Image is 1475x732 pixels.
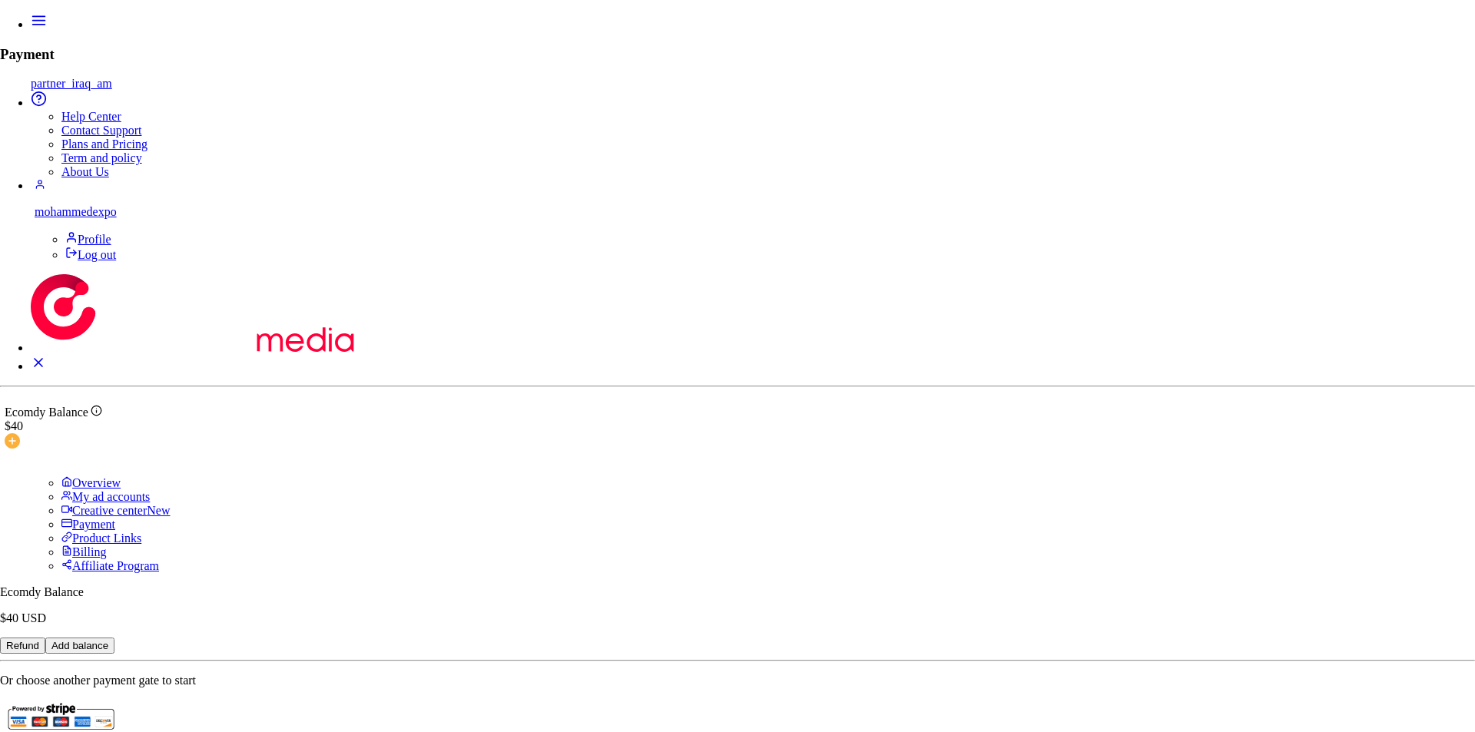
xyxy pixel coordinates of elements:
[61,559,159,572] a: Affiliate Program
[6,640,39,651] span: Refund
[61,137,147,151] span: Plans and Pricing
[35,231,1475,262] ul: mohammedexpo
[5,406,88,419] span: Ecomdy Balance
[31,341,367,354] a: logo
[31,274,367,352] img: logo
[72,559,159,572] span: Affiliate Program
[5,419,23,432] span: $40
[61,545,106,558] a: Billing
[78,233,111,246] span: Profile
[61,518,115,531] a: Payment
[61,124,141,137] span: Contact Support
[61,504,171,517] a: Creative centerNew
[72,476,121,489] span: Overview
[46,355,61,370] img: menu
[61,151,142,164] span: Term and policy
[5,433,20,449] img: image
[61,165,109,178] span: About Us
[31,77,112,90] a: partner_iraq_am
[61,532,141,545] a: Product Links
[78,248,116,261] span: Log out
[147,504,170,517] span: New
[72,504,147,517] span: Creative center
[61,476,121,489] a: Overview
[72,532,141,545] span: Product Links
[72,545,106,558] span: Billing
[72,490,150,503] span: My ad accounts
[45,638,114,654] button: Add balance
[51,640,108,651] span: Add balance
[61,110,121,123] span: Help Center
[35,205,1475,219] p: mohammedexpo
[35,179,1475,219] a: mohammedexpo
[72,518,115,531] span: Payment
[61,490,150,503] a: My ad accounts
